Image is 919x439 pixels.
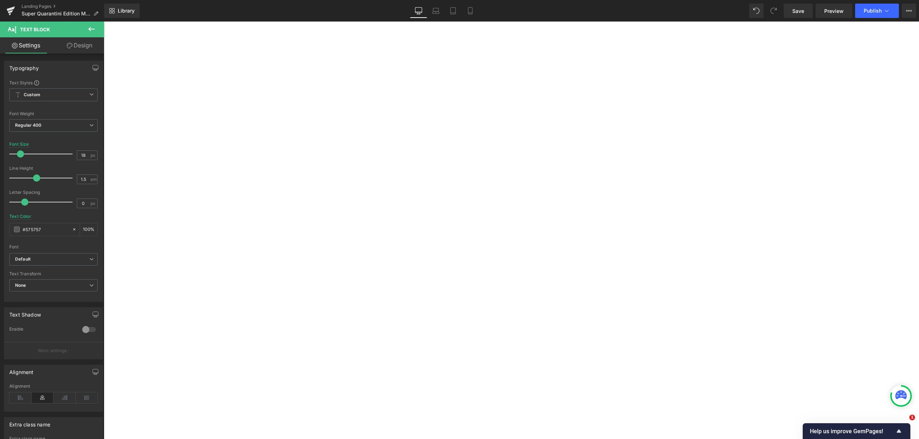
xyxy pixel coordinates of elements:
[53,37,106,53] a: Design
[80,223,97,236] div: %
[118,8,135,14] span: Library
[90,177,97,182] span: em
[9,244,98,249] div: Font
[22,4,104,9] a: Landing Pages
[766,4,781,18] button: Redo
[90,201,97,206] span: px
[810,428,895,435] span: Help us improve GemPages!
[816,4,852,18] a: Preview
[90,153,97,158] span: px
[792,7,804,15] span: Save
[104,4,140,18] a: New Library
[38,347,67,354] p: More settings
[9,271,98,276] div: Text Transform
[864,8,882,14] span: Publish
[895,415,912,432] iframe: Intercom live chat
[9,61,39,71] div: Typography
[410,4,427,18] a: Desktop
[9,111,98,116] div: Font Weight
[9,214,31,219] div: Text Color
[9,80,98,85] div: Text Styles
[9,142,29,147] div: Font Size
[9,417,50,428] div: Extra class name
[9,384,98,389] div: Alignment
[15,282,26,288] b: None
[9,308,41,318] div: Text Shadow
[22,11,90,17] span: Super Quarantini Edition Meta EA External Bestätigungsseite
[444,4,462,18] a: Tablet
[902,4,916,18] button: More
[855,4,899,18] button: Publish
[9,326,75,334] div: Enable
[824,7,844,15] span: Preview
[749,4,764,18] button: Undo
[9,190,98,195] div: Letter Spacing
[15,256,31,262] i: Default
[810,427,903,435] button: Show survey - Help us improve GemPages!
[9,365,34,375] div: Alignment
[909,415,915,420] span: 1
[4,342,103,359] button: More settings
[24,92,40,98] b: Custom
[20,27,50,32] span: Text Block
[462,4,479,18] a: Mobile
[9,166,98,171] div: Line Height
[427,4,444,18] a: Laptop
[23,225,69,233] input: Color
[15,122,42,128] b: Regular 400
